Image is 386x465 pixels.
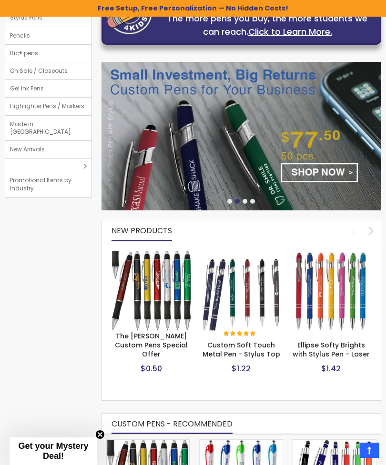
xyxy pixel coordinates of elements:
span: New Products [112,225,172,236]
span: New Arrivals [5,141,50,158]
span: Promotional Items by Industry [5,172,84,197]
span: Pencils [5,27,35,44]
span: Stylus Pens [5,9,47,26]
a: Avenir® Custom Soft Grip Advertising Pens [200,439,283,447]
a: Celeste Soft Touch Metal Pens With Stylus - Special Offer [293,439,376,447]
a: Highlighter Pens / Markers [5,98,91,115]
a: Pencils [5,27,91,44]
a: Stylus Pens [5,9,91,26]
a: Bic® pens [5,45,91,62]
iframe: Google Customer Reviews [307,439,386,465]
div: The more pens you buy, the more students we can reach. [159,12,376,39]
a: Ellipse Softy Brights with Stylus Pen - Laser [291,250,372,258]
a: Custom Soft Touch Metal Pen - Stylus Top [203,340,280,359]
a: On Sale / Closeouts [5,62,91,79]
a: The [PERSON_NAME] Custom Pens Special Offer [115,331,188,359]
span: CUSTOM PENS - RECOMMENDED [112,418,233,429]
a: Custom Soft Touch Metal Pen - Stylus Top [201,250,282,258]
div: Get your Mystery Deal!Close teaser [10,437,97,465]
span: $1.22 [232,363,251,374]
a: Gel Ink Pens [5,80,91,97]
a: The Barton Custom Pens Special Offer [112,250,192,258]
span: Gel Ink Pens [5,80,49,97]
a: The Barton Custom Pens Special Offer [107,439,190,447]
span: Get your Mystery Deal! [18,441,88,461]
div: next [363,222,380,239]
button: Close teaser [95,430,105,439]
a: Ellipse Softy Brights with Stylus Pen - Laser [293,340,370,359]
span: Bic® pens [5,45,43,62]
img: Custom Soft Touch Metal Pen - Stylus Top [201,251,282,331]
a: Made in [GEOGRAPHIC_DATA] [5,116,91,140]
a: New Arrivals [5,141,91,158]
a: Click to Learn More. [248,26,332,38]
img: Ellipse Softy Brights with Stylus Pen - Laser [291,251,372,331]
a: Promotional Items by Industry [5,158,91,197]
span: On Sale / Closeouts [5,62,72,79]
span: $0.50 [141,363,162,374]
div: 100% [223,331,257,337]
span: $1.42 [321,363,341,374]
div: prev [345,222,361,239]
span: Highlighter Pens / Markers [5,98,89,115]
img: The Barton Custom Pens Special Offer [112,251,192,331]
